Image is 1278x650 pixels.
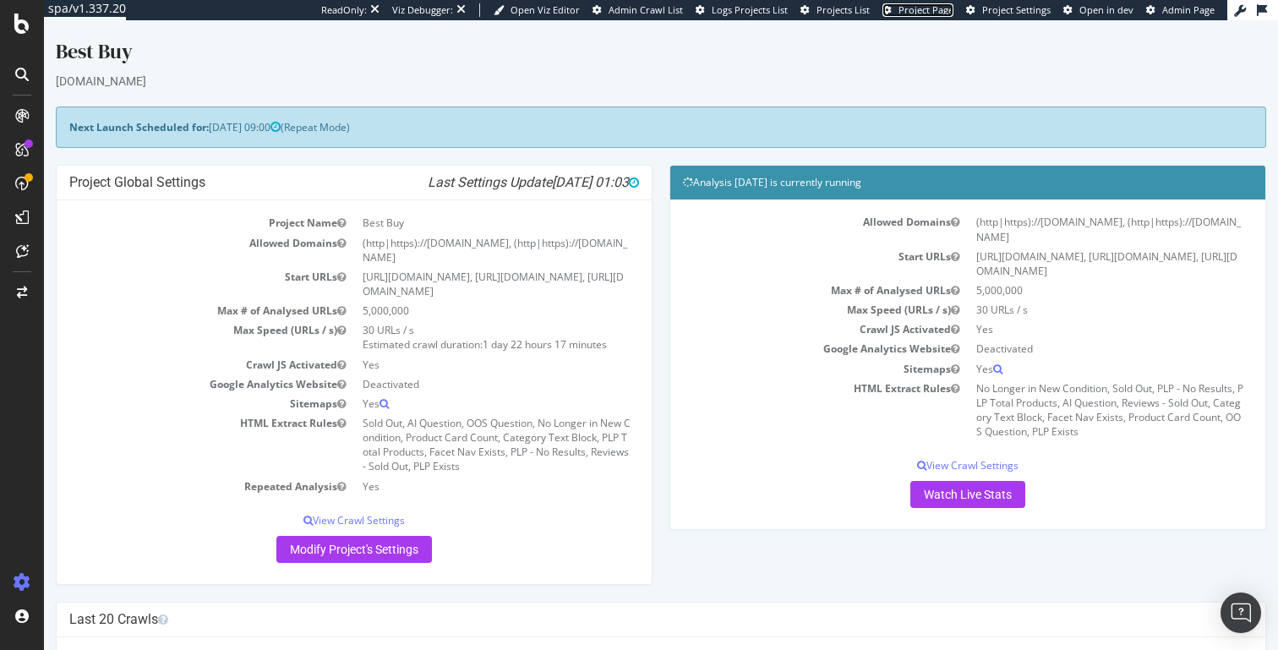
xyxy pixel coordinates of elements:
[25,393,310,456] td: HTML Extract Rules
[1162,3,1215,16] span: Admin Page
[1221,593,1261,633] div: Open Intercom Messenger
[25,247,310,281] td: Start URLs
[696,3,788,17] a: Logs Projects List
[12,86,1222,128] div: (Repeat Mode)
[25,591,1209,608] h4: Last 20 Crawls
[310,374,595,393] td: Yes
[508,154,595,170] span: [DATE] 01:03
[25,456,310,476] td: Repeated Analysis
[439,317,563,331] span: 1 day 22 hours 17 minutes
[310,393,595,456] td: Sold Out, AI Question, OOS Question, No Longer in New Condition, Product Card Count, Category Tex...
[639,227,924,260] td: Start URLs
[310,300,595,334] td: 30 URLs / s Estimated crawl duration:
[25,213,310,247] td: Allowed Domains
[639,319,924,338] td: Google Analytics Website
[25,193,310,212] td: Project Name
[12,52,1222,69] div: [DOMAIN_NAME]
[982,3,1051,16] span: Project Settings
[12,17,1222,52] div: Best Buy
[924,358,1209,422] td: No Longer in New Condition, Sold Out, PLP - No Results, PLP Total Products, AI Question, Reviews ...
[924,299,1209,319] td: Yes
[639,260,924,280] td: Max # of Analysed URLs
[25,493,595,507] p: View Crawl Settings
[924,192,1209,226] td: (http|https)://[DOMAIN_NAME], (http|https)://[DOMAIN_NAME]
[639,280,924,299] td: Max Speed (URLs / s)
[25,281,310,300] td: Max # of Analysed URLs
[25,335,310,354] td: Crawl JS Activated
[924,227,1209,260] td: [URL][DOMAIN_NAME], [URL][DOMAIN_NAME], [URL][DOMAIN_NAME]
[310,193,595,212] td: Best Buy
[392,3,453,17] div: Viz Debugger:
[924,319,1209,338] td: Deactivated
[639,299,924,319] td: Crawl JS Activated
[494,3,580,17] a: Open Viz Editor
[310,456,595,476] td: Yes
[712,3,788,16] span: Logs Projects List
[639,192,924,226] td: Allowed Domains
[924,260,1209,280] td: 5,000,000
[639,339,924,358] td: Sitemaps
[898,3,953,16] span: Project Page
[609,3,683,16] span: Admin Crawl List
[25,354,310,374] td: Google Analytics Website
[384,154,595,171] i: Last Settings Update
[310,354,595,374] td: Deactivated
[310,247,595,281] td: [URL][DOMAIN_NAME], [URL][DOMAIN_NAME], [URL][DOMAIN_NAME]
[639,154,1209,171] h4: Analysis [DATE] is currently running
[866,461,981,488] a: Watch Live Stats
[639,358,924,422] td: HTML Extract Rules
[25,100,165,114] strong: Next Launch Scheduled for:
[1079,3,1133,16] span: Open in dev
[310,213,595,247] td: (http|https)://[DOMAIN_NAME], (http|https)://[DOMAIN_NAME]
[511,3,580,16] span: Open Viz Editor
[1063,3,1133,17] a: Open in dev
[310,335,595,354] td: Yes
[232,516,388,543] a: Modify Project's Settings
[593,3,683,17] a: Admin Crawl List
[1146,3,1215,17] a: Admin Page
[816,3,870,16] span: Projects List
[165,100,237,114] span: [DATE] 09:00
[25,374,310,393] td: Sitemaps
[800,3,870,17] a: Projects List
[25,154,595,171] h4: Project Global Settings
[966,3,1051,17] a: Project Settings
[25,300,310,334] td: Max Speed (URLs / s)
[924,339,1209,358] td: Yes
[639,438,1209,452] p: View Crawl Settings
[924,280,1209,299] td: 30 URLs / s
[321,3,367,17] div: ReadOnly:
[882,3,953,17] a: Project Page
[310,281,595,300] td: 5,000,000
